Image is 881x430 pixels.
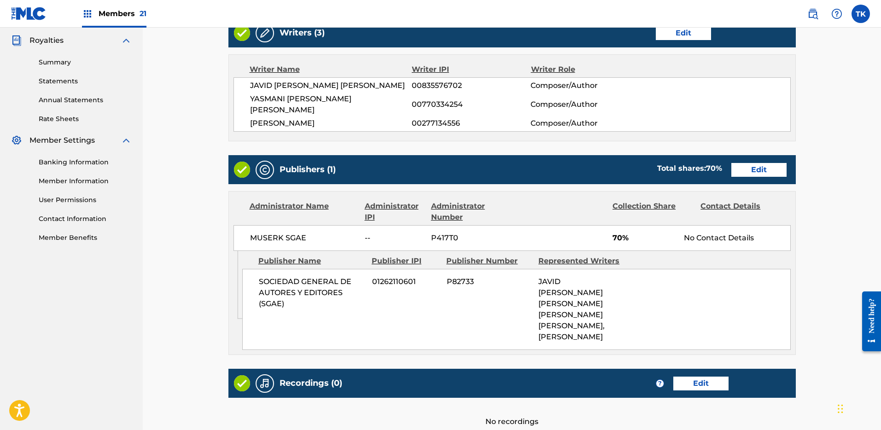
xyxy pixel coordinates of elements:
div: Publisher Name [258,256,365,267]
div: Administrator Name [250,201,358,223]
img: Royalties [11,35,22,46]
div: Writer IPI [412,64,531,75]
img: Valid [234,25,250,41]
h5: Recordings (0) [280,378,342,389]
span: 00835576702 [412,80,531,91]
img: Member Settings [11,135,22,146]
span: Members [99,8,146,19]
img: Valid [234,162,250,178]
a: Contact Information [39,214,132,224]
span: P417T0 [431,232,512,244]
span: SOCIEDAD GENERAL DE AUTORES Y EDITORES (SGAE) [259,276,365,309]
a: Edit [731,163,787,177]
div: Administrator IPI [365,201,424,223]
img: expand [121,135,132,146]
span: Composer/Author [531,118,639,129]
span: -- [365,232,424,244]
a: Member Benefits [39,233,132,243]
a: Annual Statements [39,95,132,105]
div: Administrator Number [431,201,512,223]
span: MUSERK SGAE [250,232,358,244]
img: Writers [259,28,270,39]
a: Summary [39,58,132,67]
iframe: Chat Widget [835,386,881,430]
span: 70 % [706,164,722,173]
div: Contact Details [700,201,782,223]
span: 01262110601 [372,276,440,287]
span: 00277134556 [412,118,531,129]
img: Top Rightsholders [82,8,93,19]
a: Public Search [804,5,822,23]
h5: Writers (3) [280,28,325,38]
iframe: Resource Center [855,285,881,359]
span: 70% [613,232,677,244]
div: Writer Name [250,64,412,75]
h5: Publishers (1) [280,164,336,175]
img: expand [121,35,132,46]
div: No recordings [228,398,796,427]
div: Publisher IPI [372,256,439,267]
img: help [831,8,842,19]
div: Total shares: [657,163,722,174]
div: Help [828,5,846,23]
a: Rate Sheets [39,114,132,124]
img: Recordings [259,378,270,389]
div: Represented Writers [538,256,624,267]
img: Publishers [259,164,270,175]
a: Member Information [39,176,132,186]
div: Writer Role [531,64,639,75]
a: Edit [673,377,729,390]
img: MLC Logo [11,7,47,20]
div: Collection Share [613,201,694,223]
img: Valid [234,375,250,391]
span: P82733 [447,276,532,287]
span: Royalties [29,35,64,46]
span: Composer/Author [531,99,639,110]
div: Drag [838,395,843,423]
span: ? [656,380,664,387]
div: User Menu [852,5,870,23]
a: Banking Information [39,157,132,167]
div: Publisher Number [446,256,531,267]
span: YASMANI [PERSON_NAME] [PERSON_NAME] [250,93,412,116]
div: No Contact Details [684,232,790,244]
span: Composer/Author [531,80,639,91]
a: Edit [656,26,711,40]
img: search [807,8,818,19]
a: Statements [39,76,132,86]
span: JAVID [PERSON_NAME] [PERSON_NAME] [250,80,412,91]
a: User Permissions [39,195,132,205]
span: [PERSON_NAME] [250,118,412,129]
span: JAVID [PERSON_NAME] [PERSON_NAME] [PERSON_NAME] [PERSON_NAME], [PERSON_NAME] [538,277,605,341]
span: 21 [140,9,146,18]
span: Member Settings [29,135,95,146]
span: 00770334254 [412,99,531,110]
